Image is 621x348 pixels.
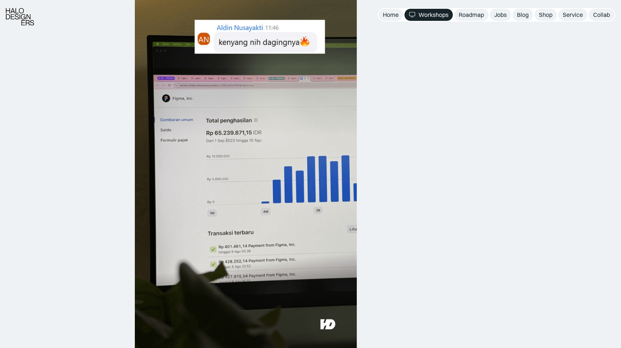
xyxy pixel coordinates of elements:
[535,9,557,21] a: Shop
[513,9,533,21] a: Blog
[593,11,610,19] div: Collab
[383,11,399,19] div: Home
[378,9,403,21] a: Home
[494,11,507,19] div: Jobs
[558,9,587,21] a: Service
[459,11,484,19] div: Roadmap
[490,9,511,21] a: Jobs
[454,9,488,21] a: Roadmap
[539,11,552,19] div: Shop
[418,11,448,19] div: Workshops
[404,9,453,21] a: Workshops
[517,11,529,19] div: Blog
[589,9,614,21] a: Collab
[563,11,583,19] div: Service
